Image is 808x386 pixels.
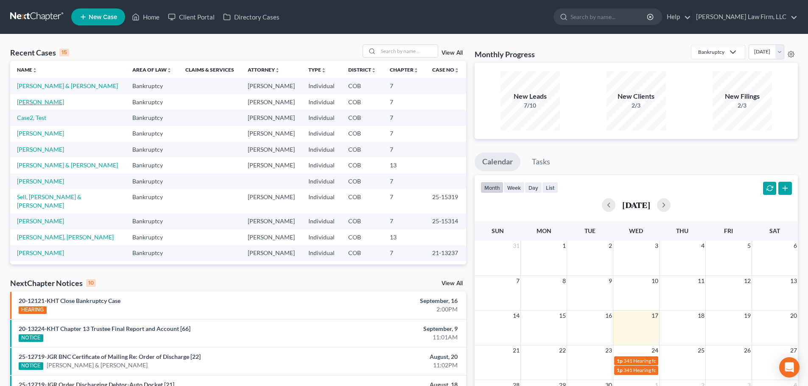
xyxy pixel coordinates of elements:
td: Bankruptcy [126,126,179,142]
span: Fri [724,227,733,234]
span: 18 [697,311,705,321]
div: 2/3 [607,101,666,110]
td: Bankruptcy [126,261,179,277]
span: 341 Hearing for [PERSON_NAME] [623,358,699,364]
span: 7 [515,276,520,286]
a: Sell, [PERSON_NAME] & [PERSON_NAME] [17,193,81,209]
span: 12 [743,276,752,286]
td: COB [341,126,383,142]
div: NOTICE [19,362,43,370]
span: 22 [558,345,567,355]
td: Bankruptcy [126,173,179,189]
span: 24 [651,345,659,355]
td: Individual [302,261,341,277]
span: 20 [789,311,798,321]
a: 20-13224-KHT Chapter 13 Trustee Final Report and Account [66] [19,325,190,332]
td: Individual [302,94,341,110]
a: [PERSON_NAME], [PERSON_NAME] [17,233,114,241]
div: August, 20 [317,353,458,361]
td: Bankruptcy [126,110,179,125]
span: 6 [793,241,798,251]
td: Bankruptcy [126,189,179,213]
i: unfold_more [414,68,419,73]
i: unfold_more [32,68,37,73]
td: [PERSON_NAME] [241,214,302,229]
div: New Filings [713,92,772,101]
span: 11 [697,276,705,286]
button: day [525,182,542,193]
td: [PERSON_NAME] [241,189,302,213]
a: Case2, Test [17,114,46,121]
div: 15 [59,49,69,56]
span: 17 [651,311,659,321]
span: 31 [512,241,520,251]
span: Wed [629,227,643,234]
td: [PERSON_NAME] [241,94,302,110]
td: Bankruptcy [126,245,179,261]
td: 7 [383,245,425,261]
a: View All [442,50,463,56]
a: Attorneyunfold_more [248,67,280,73]
td: 7 [383,189,425,213]
span: 25 [697,345,705,355]
td: [PERSON_NAME] [241,126,302,142]
span: 5 [746,241,752,251]
td: Bankruptcy [126,94,179,110]
td: Bankruptcy [126,142,179,157]
td: [PERSON_NAME] [241,110,302,125]
a: [PERSON_NAME] [17,146,64,153]
td: COB [341,214,383,229]
span: Mon [537,227,551,234]
td: [PERSON_NAME] [241,261,302,277]
td: 7 [383,78,425,94]
div: NextChapter Notices [10,278,96,288]
td: 21-13237 [425,245,466,261]
td: COB [341,261,383,277]
span: 8 [562,276,567,286]
a: [PERSON_NAME] [17,249,64,256]
td: COB [341,78,383,94]
span: 3 [654,241,659,251]
td: COB [341,229,383,245]
div: New Leads [500,92,560,101]
a: [PERSON_NAME] [17,217,64,225]
div: 2/3 [713,101,772,110]
td: 7 [383,126,425,142]
div: 2:00PM [317,305,458,314]
td: 13 [383,261,425,277]
h2: [DATE] [622,200,650,209]
span: 1 [562,241,567,251]
td: Bankruptcy [126,229,179,245]
a: Calendar [475,153,520,171]
span: 10 [651,276,659,286]
span: Sat [769,227,780,234]
a: Directory Cases [219,9,284,25]
a: [PERSON_NAME] & [PERSON_NAME] [47,361,148,369]
td: 25-15314 [425,214,466,229]
div: Recent Cases [10,47,69,58]
div: 7/10 [500,101,560,110]
a: Tasks [524,153,558,171]
i: unfold_more [454,68,459,73]
span: 13 [789,276,798,286]
td: [PERSON_NAME] [241,245,302,261]
span: Tue [584,227,596,234]
i: unfold_more [167,68,172,73]
a: View All [442,280,463,286]
td: [PERSON_NAME] [241,78,302,94]
input: Search by name... [378,45,438,57]
span: 19 [743,311,752,321]
td: 7 [383,173,425,189]
i: unfold_more [371,68,376,73]
span: Sun [492,227,504,234]
td: COB [341,245,383,261]
button: week [503,182,525,193]
td: COB [341,157,383,173]
div: September, 16 [317,297,458,305]
a: [PERSON_NAME] [17,178,64,185]
div: Bankruptcy [698,48,724,56]
span: 4 [700,241,705,251]
th: Claims & Services [179,61,241,78]
div: 10 [86,279,96,287]
div: September, 9 [317,325,458,333]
